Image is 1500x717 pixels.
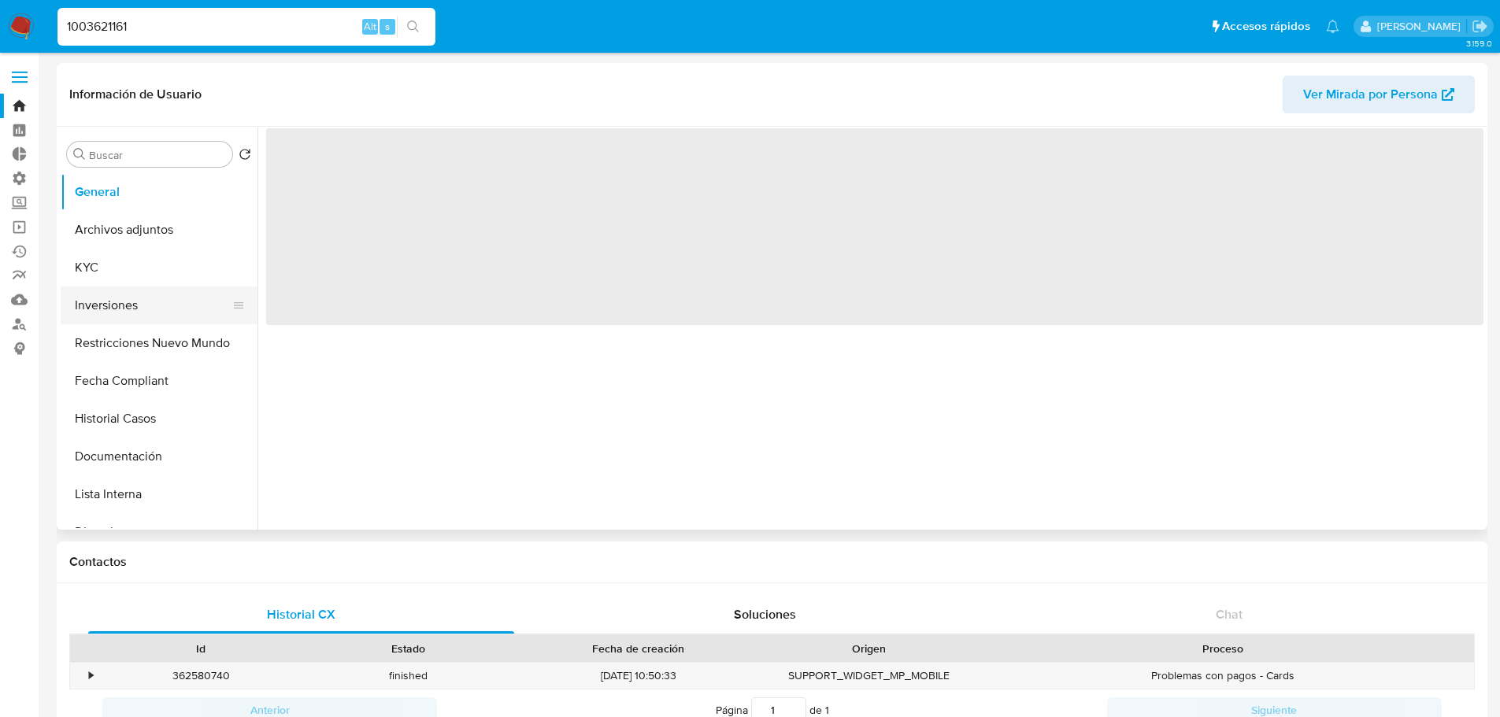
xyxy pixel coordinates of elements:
button: Documentación [61,438,257,475]
button: Direcciones [61,513,257,551]
h1: Información de Usuario [69,87,202,102]
a: Salir [1472,18,1488,35]
div: SUPPORT_WIDGET_MP_MOBILE [765,663,972,689]
button: General [61,173,257,211]
span: Ver Mirada por Persona [1303,76,1438,113]
a: Notificaciones [1326,20,1339,33]
span: ‌ [266,128,1483,325]
button: Ver Mirada por Persona [1283,76,1475,113]
button: Fecha Compliant [61,362,257,400]
div: [DATE] 10:50:33 [512,663,765,689]
button: Buscar [73,148,86,161]
button: search-icon [397,16,429,38]
button: Inversiones [61,286,245,324]
button: Volver al orden por defecto [239,148,251,165]
div: Problemas con pagos - Cards [972,663,1474,689]
button: Lista Interna [61,475,257,513]
button: KYC [61,249,257,286]
div: • [89,668,93,683]
div: Estado [316,641,501,656]
p: andres.vilosio@mercadolibre.com [1377,19,1466,34]
span: Historial CX [267,605,335,623]
span: Soluciones [734,605,796,623]
div: finished [305,663,512,689]
span: s [385,19,390,34]
input: Buscar [89,148,226,162]
button: Restricciones Nuevo Mundo [61,324,257,362]
div: 362580740 [98,663,305,689]
span: Accesos rápidos [1222,18,1310,35]
span: Alt [364,19,376,34]
div: Id [109,641,294,656]
button: Archivos adjuntos [61,211,257,249]
div: Proceso [983,641,1463,656]
input: Buscar usuario o caso... [57,17,435,37]
span: Chat [1216,605,1243,623]
div: Fecha de creación [523,641,754,656]
button: Historial Casos [61,400,257,438]
h1: Contactos [69,554,1475,570]
div: Origen [776,641,961,656]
